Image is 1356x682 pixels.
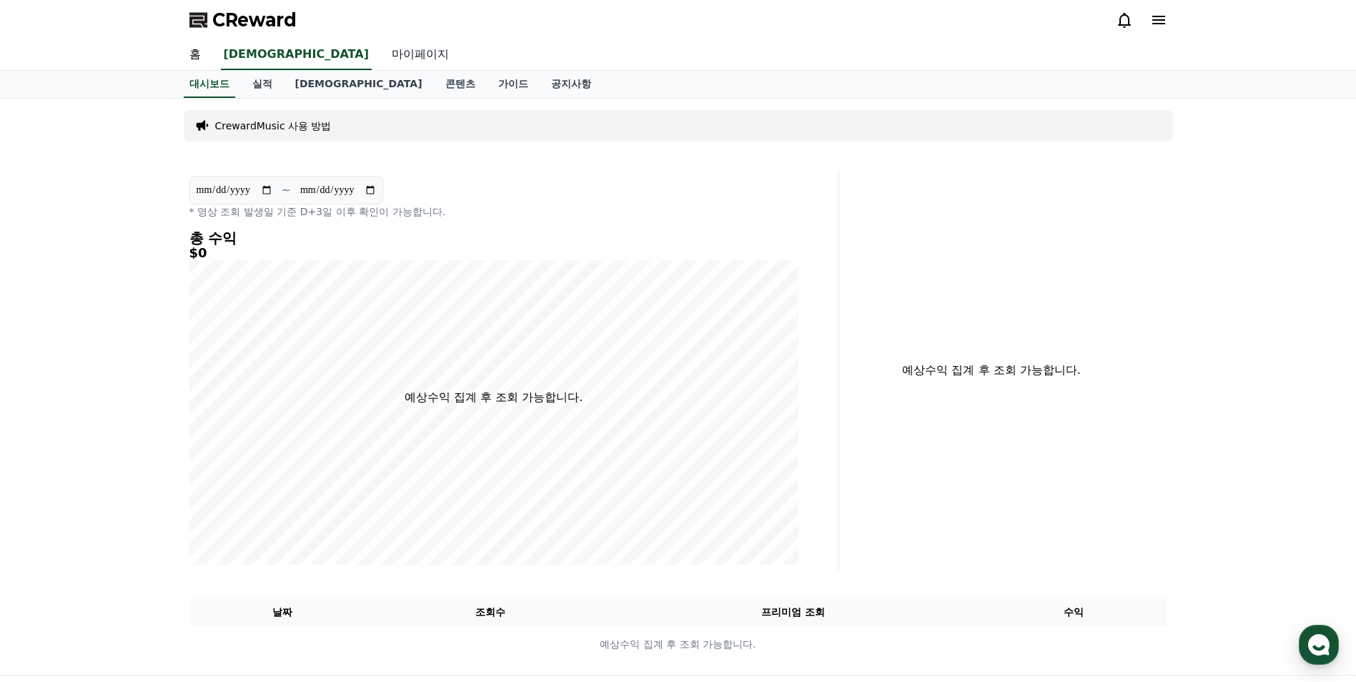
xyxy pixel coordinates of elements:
[178,40,212,70] a: 홈
[282,182,291,199] p: ~
[241,71,284,98] a: 실적
[184,453,274,489] a: 설정
[284,71,434,98] a: [DEMOGRAPHIC_DATA]
[380,40,460,70] a: 마이페이지
[221,40,372,70] a: [DEMOGRAPHIC_DATA]
[851,362,1133,379] p: 예상수익 집계 후 조회 가능합니다.
[45,475,54,486] span: 홈
[189,230,798,246] h4: 총 수익
[131,475,148,487] span: 대화
[94,453,184,489] a: 대화
[375,599,605,626] th: 조회수
[189,9,297,31] a: CReward
[212,9,297,31] span: CReward
[487,71,540,98] a: 가이드
[189,204,798,219] p: * 영상 조회 발생일 기준 D+3일 이후 확인이 가능합니다.
[405,389,583,406] p: 예상수익 집계 후 조회 가능합니다.
[605,599,981,626] th: 프리미엄 조회
[540,71,603,98] a: 공지사항
[189,246,798,260] h5: $0
[190,637,1167,652] p: 예상수익 집계 후 조회 가능합니다.
[184,71,235,98] a: 대시보드
[215,119,332,133] a: CrewardMusic 사용 방법
[981,599,1167,626] th: 수익
[434,71,487,98] a: 콘텐츠
[221,475,238,486] span: 설정
[189,599,376,626] th: 날짜
[4,453,94,489] a: 홈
